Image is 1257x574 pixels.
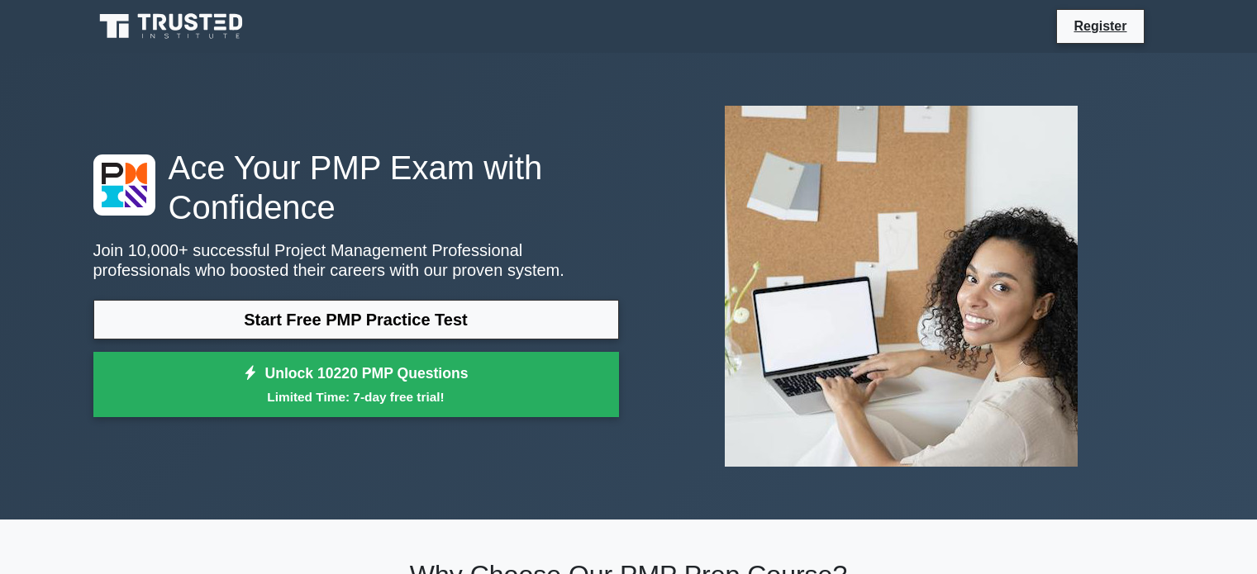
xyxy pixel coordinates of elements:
[1064,16,1136,36] a: Register
[114,387,598,406] small: Limited Time: 7-day free trial!
[93,240,619,280] p: Join 10,000+ successful Project Management Professional professionals who boosted their careers w...
[93,300,619,339] a: Start Free PMP Practice Test
[93,148,619,227] h1: Ace Your PMP Exam with Confidence
[93,352,619,418] a: Unlock 10220 PMP QuestionsLimited Time: 7-day free trial!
